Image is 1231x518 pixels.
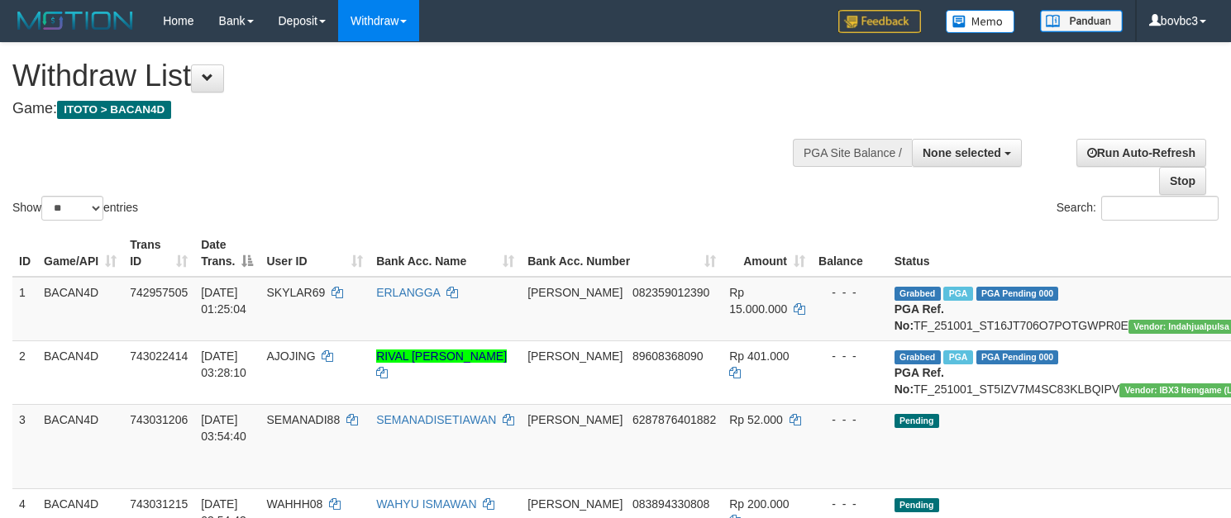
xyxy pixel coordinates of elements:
[895,498,939,512] span: Pending
[201,286,246,316] span: [DATE] 01:25:04
[946,10,1015,33] img: Button%20Memo.svg
[12,230,37,277] th: ID
[266,413,340,426] span: SEMANADI88
[376,349,507,363] a: RIVAL [PERSON_NAME]
[12,277,37,341] td: 1
[1101,196,1219,221] input: Search:
[1159,167,1206,195] a: Stop
[895,302,944,332] b: PGA Ref. No:
[130,286,188,299] span: 742957505
[37,404,123,488] td: BACAN4D
[266,349,315,363] span: AJOJING
[895,414,939,428] span: Pending
[912,139,1022,167] button: None selected
[632,286,709,299] span: Copy 082359012390 to clipboard
[1040,10,1123,32] img: panduan.png
[260,230,370,277] th: User ID: activate to sort column ascending
[266,497,322,511] span: WAHHH08
[12,196,138,221] label: Show entries
[527,349,623,363] span: [PERSON_NAME]
[895,350,941,364] span: Grabbed
[521,230,723,277] th: Bank Acc. Number: activate to sort column ascending
[527,286,623,299] span: [PERSON_NAME]
[895,287,941,301] span: Grabbed
[838,10,921,33] img: Feedback.jpg
[41,196,103,221] select: Showentries
[729,286,787,316] span: Rp 15.000.000
[976,287,1059,301] span: PGA Pending
[12,101,804,117] h4: Game:
[793,139,912,167] div: PGA Site Balance /
[370,230,521,277] th: Bank Acc. Name: activate to sort column ascending
[266,286,325,299] span: SKYLAR69
[37,277,123,341] td: BACAN4D
[12,340,37,404] td: 2
[12,59,804,93] h1: Withdraw List
[943,350,972,364] span: Marked by bovbc4
[818,348,881,364] div: - - -
[194,230,260,277] th: Date Trans.: activate to sort column descending
[976,350,1059,364] span: PGA Pending
[632,497,709,511] span: Copy 083894330808 to clipboard
[201,413,246,443] span: [DATE] 03:54:40
[527,497,623,511] span: [PERSON_NAME]
[943,287,972,301] span: Marked by bovbc4
[895,366,944,396] b: PGA Ref. No:
[818,284,881,301] div: - - -
[376,497,476,511] a: WAHYU ISMAWAN
[130,497,188,511] span: 743031215
[1076,139,1206,167] a: Run Auto-Refresh
[723,230,812,277] th: Amount: activate to sort column ascending
[57,101,171,119] span: ITOTO > BACAN4D
[527,413,623,426] span: [PERSON_NAME]
[12,404,37,488] td: 3
[37,230,123,277] th: Game/API: activate to sort column ascending
[818,496,881,512] div: - - -
[12,8,138,33] img: MOTION_logo.png
[376,413,496,426] a: SEMANADISETIAWAN
[1057,196,1219,221] label: Search:
[37,340,123,404] td: BACAN4D
[729,497,789,511] span: Rp 200.000
[729,349,789,363] span: Rp 401.000
[923,146,1001,159] span: None selected
[632,349,704,363] span: Copy 89608368090 to clipboard
[818,411,881,428] div: - - -
[812,230,888,277] th: Balance
[123,230,194,277] th: Trans ID: activate to sort column ascending
[376,286,440,299] a: ERLANGGA
[201,349,246,379] span: [DATE] 03:28:10
[130,349,188,363] span: 743022414
[632,413,716,426] span: Copy 6287876401882 to clipboard
[729,413,783,426] span: Rp 52.000
[130,413,188,426] span: 743031206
